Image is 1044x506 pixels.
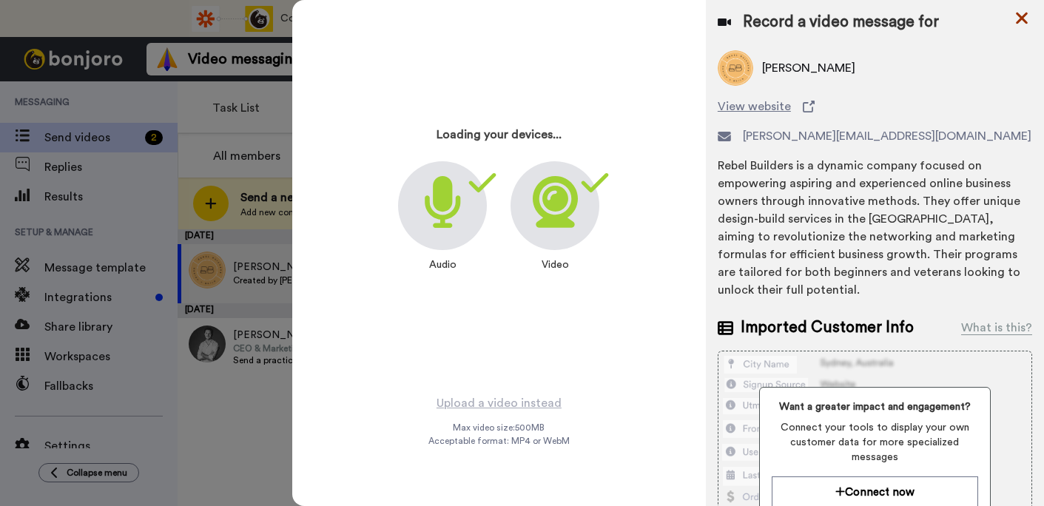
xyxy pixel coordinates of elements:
span: Connect your tools to display your own customer data for more specialized messages [772,420,978,465]
div: What is this? [961,319,1032,337]
span: [PERSON_NAME][EMAIL_ADDRESS][DOMAIN_NAME] [743,127,1031,145]
h3: Loading your devices... [437,129,562,142]
span: Want a greater impact and engagement? [772,399,978,414]
div: Video [534,250,576,280]
span: Imported Customer Info [741,317,914,339]
span: Max video size: 500 MB [453,422,545,434]
button: Upload a video instead [432,394,566,413]
div: Audio [422,250,464,280]
span: Acceptable format: MP4 or WebM [428,435,570,447]
div: Rebel Builders is a dynamic company focused on empowering aspiring and experienced online busines... [718,157,1032,299]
